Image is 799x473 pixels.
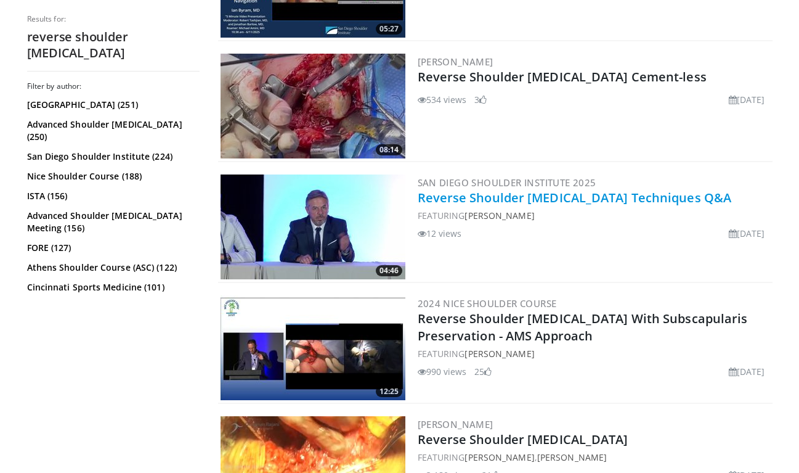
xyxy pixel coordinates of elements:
[729,93,765,106] li: [DATE]
[418,209,770,222] div: FEATURING
[221,295,405,400] a: 12:25
[27,150,197,163] a: San Diego Shoulder Institute (224)
[418,418,493,430] a: [PERSON_NAME]
[376,144,402,155] span: 08:14
[376,386,402,397] span: 12:25
[418,227,462,240] li: 12 views
[221,54,405,158] a: 08:14
[418,68,707,85] a: Reverse Shoulder [MEDICAL_DATA] Cement-less
[27,81,200,91] h3: Filter by author:
[27,242,197,254] a: FORE (127)
[537,451,607,463] a: [PERSON_NAME]
[418,310,748,344] a: Reverse Shoulder [MEDICAL_DATA] With Subscapularis Preservation - AMS Approach
[27,261,197,274] a: Athens Shoulder Course (ASC) (122)
[418,176,596,189] a: San Diego Shoulder Institute 2025
[27,190,197,202] a: ISTA (156)
[474,365,492,378] li: 25
[418,347,770,360] div: FEATURING
[418,93,467,106] li: 534 views
[27,118,197,143] a: Advanced Shoulder [MEDICAL_DATA] (250)
[464,348,534,360] a: [PERSON_NAME]
[418,451,770,464] div: FEATURING ,
[27,99,197,111] a: [GEOGRAPHIC_DATA] (251)
[418,365,467,378] li: 990 views
[27,281,197,294] a: Cincinnati Sports Medicine (101)
[464,210,534,221] a: [PERSON_NAME]
[474,93,487,106] li: 3
[464,451,534,463] a: [PERSON_NAME]
[27,14,200,24] p: Results for:
[27,29,200,61] h2: reverse shoulder [MEDICAL_DATA]
[221,175,405,279] img: c1e7b471-88d9-4c0e-a5c3-7fa67dca6c5b.300x170_q85_crop-smart_upscale.jpg
[221,175,405,279] a: 04:46
[418,189,732,206] a: Reverse Shoulder [MEDICAL_DATA] Techniques Q&A
[418,56,493,68] a: [PERSON_NAME]
[376,23,402,35] span: 05:27
[221,54,405,158] img: 5fe48473-11c5-460f-b7a3-01283f3ba02d.300x170_q85_crop-smart_upscale.jpg
[729,227,765,240] li: [DATE]
[27,210,197,234] a: Advanced Shoulder [MEDICAL_DATA] Meeting (156)
[418,431,628,448] a: Reverse Shoulder [MEDICAL_DATA]
[221,295,405,400] img: 7e540be7-8cda-4f7d-a36f-404d8aa1e09d.300x170_q85_crop-smart_upscale.jpg
[376,265,402,276] span: 04:46
[27,170,197,183] a: Nice Shoulder Course (188)
[418,297,557,310] a: 2024 Nice Shoulder Course
[729,365,765,378] li: [DATE]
